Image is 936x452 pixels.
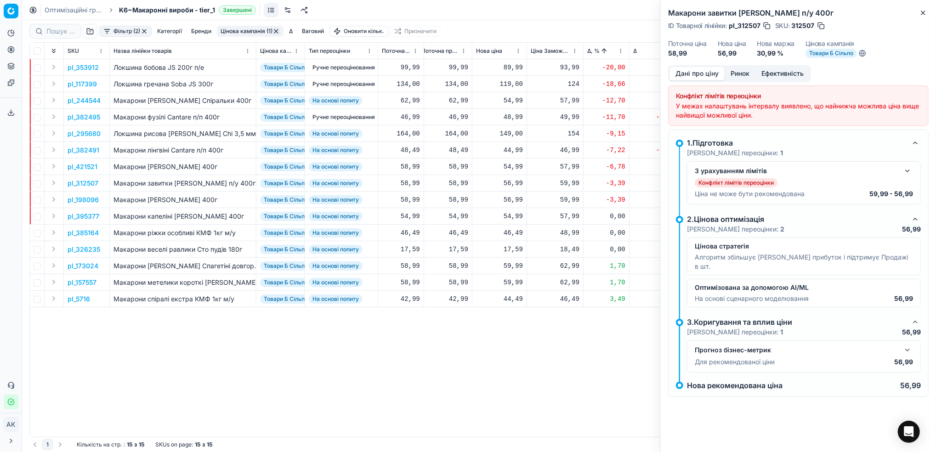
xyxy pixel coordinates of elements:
div: -8 [633,96,671,105]
div: -4 [633,162,671,171]
span: Товари Б Сільпо [260,261,312,271]
div: -6,78 [587,162,625,171]
span: Товари Б Сільпо [260,96,312,105]
p: Для рекомендованої ціни [695,357,775,367]
button: pl_382491 [68,146,99,155]
span: Тип переоцінки [309,47,350,55]
p: 59,99 - 56,99 [869,189,913,198]
div: З урахуванням лімітів [695,166,898,175]
div: 48,99 [476,113,523,122]
div: -18,66 [587,79,625,89]
div: 58,99 [382,261,420,271]
p: Нова рекомендована ціна [687,382,783,389]
div: 99,99 [382,63,420,72]
span: Назва лінійки товарів [113,47,172,55]
div: -12,70 [587,96,625,105]
button: pl_312507 [68,179,98,188]
div: 154 [531,129,579,138]
button: Ваговий [298,26,328,37]
button: Expand [48,177,59,188]
div: 57,99 [531,212,579,221]
span: На основі попиту [309,245,363,254]
div: -3,5 [633,146,671,155]
nav: breadcrumb [45,6,256,15]
div: Макарони [PERSON_NAME] Спіральки 400г [113,96,252,105]
p: 56,99 [902,328,921,337]
strong: 1 [780,328,783,336]
span: K6~Макаронні вироби - tier_1Завершені [119,6,256,15]
span: На основі попиту [309,294,363,304]
div: Макарони метелики короткі [PERSON_NAME] 400г [113,278,252,287]
div: 164,00 [421,129,468,138]
p: pl_353912 [68,63,99,72]
div: 119,00 [476,79,523,89]
div: Макарони спіралі екстра КМФ 1кг м/у [113,294,252,304]
div: Макарони [PERSON_NAME] Спагетіні довгор.пл.400г [113,261,252,271]
div: -11,70 [587,113,625,122]
span: Товари Б Сільпо [260,146,312,155]
p: pl_244544 [68,96,101,105]
div: Локшина гречана Soba JS 300г [113,79,252,89]
div: 58,99 [421,195,468,204]
div: 46,99 [421,113,468,122]
div: 0 [633,212,671,221]
p: 56,99 [902,225,921,234]
span: Δ, % [587,47,600,55]
button: Expand [48,194,59,205]
span: Ціна Заможний Округлена [531,47,570,55]
button: Дані про ціну [669,67,725,80]
span: Товари Б Сільпо [806,49,857,58]
div: Макарони ріжки особливі КМФ 1кг м/у [113,228,252,237]
button: Δ [285,26,296,37]
div: 1 [633,278,671,287]
div: 48,49 [382,146,420,155]
strong: 15 [207,441,212,448]
div: Локшина рисова [PERSON_NAME] Chi 3,5 мм 200г [113,129,252,138]
div: 149,00 [476,129,523,138]
div: 49,99 [531,113,579,122]
div: 46,49 [421,228,468,237]
div: 46,49 [382,228,420,237]
div: 89,99 [476,63,523,72]
div: 58,99 [382,162,420,171]
button: pl_385164 [68,228,99,237]
span: На основі попиту [309,162,363,171]
div: 54,99 [476,96,523,105]
div: 0 [633,228,671,237]
div: Макарони лінгвіні Cantare п/п 400г [113,146,252,155]
div: Прогноз бізнес-метрик [695,345,898,355]
div: 58,99 [382,179,420,188]
button: pl_5716 [68,294,90,304]
div: 134,00 [421,79,468,89]
div: 48,99 [531,228,579,237]
strong: 15 [195,441,200,448]
div: Макарони капеліні [PERSON_NAME] 400г [113,212,252,221]
strong: з [134,441,137,448]
div: 48,49 [421,146,468,155]
span: На основі попиту [309,228,363,237]
div: -3,39 [587,195,625,204]
div: 1,70 [587,261,625,271]
button: Expand [48,243,59,254]
button: pl_157557 [68,278,96,287]
div: 57,99 [531,162,579,171]
button: Expand [48,144,59,155]
button: Expand [48,277,59,288]
div: 17,59 [382,245,420,254]
div: 3.Коригування та вплив ціни [687,316,906,328]
span: Ручне переоцінювання [309,79,379,89]
div: 59,99 [476,261,523,271]
span: 312507 [792,21,815,30]
div: 54,99 [476,162,523,171]
span: SKU [68,47,79,55]
button: Expand [48,128,59,139]
dt: Цінова кампанія [806,40,866,47]
div: 62,99 [421,96,468,105]
span: Поточна промо ціна [421,47,459,55]
div: 134,00 [382,79,420,89]
div: 164,00 [382,129,420,138]
p: Оптимізована за допомогою AI/ML [695,283,913,292]
strong: 2 [780,225,784,233]
nav: pagination [29,439,66,450]
div: 3,49 [587,294,625,304]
